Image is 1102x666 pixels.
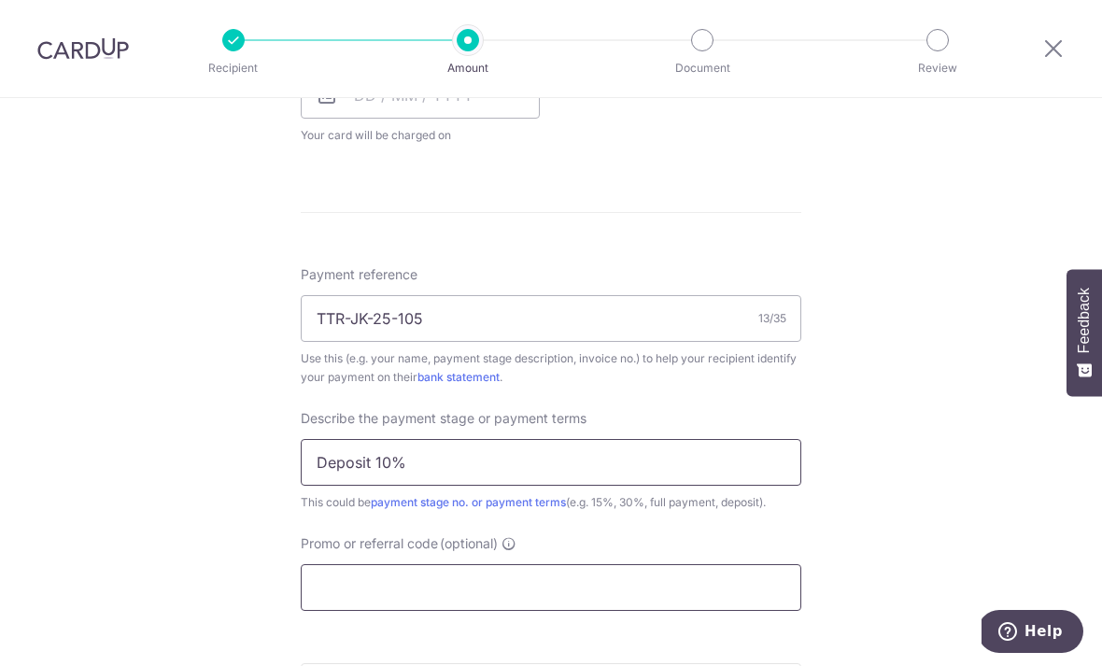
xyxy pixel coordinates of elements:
[982,610,1083,657] iframe: Opens a widget where you can find more information
[301,409,586,428] span: Describe the payment stage or payment terms
[301,534,438,553] span: Promo or referral code
[633,59,771,78] p: Document
[164,59,303,78] p: Recipient
[37,37,129,60] img: CardUp
[869,59,1007,78] p: Review
[417,370,500,384] a: bank statement
[440,534,498,553] span: (optional)
[301,493,801,512] div: This could be (e.g. 15%, 30%, full payment, deposit).
[301,349,801,387] div: Use this (e.g. your name, payment stage description, invoice no.) to help your recipient identify...
[301,126,540,145] span: Your card will be charged on
[1067,269,1102,396] button: Feedback - Show survey
[371,495,566,509] a: payment stage no. or payment terms
[758,309,786,328] div: 13/35
[1076,288,1093,353] span: Feedback
[399,59,537,78] p: Amount
[301,265,417,284] span: Payment reference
